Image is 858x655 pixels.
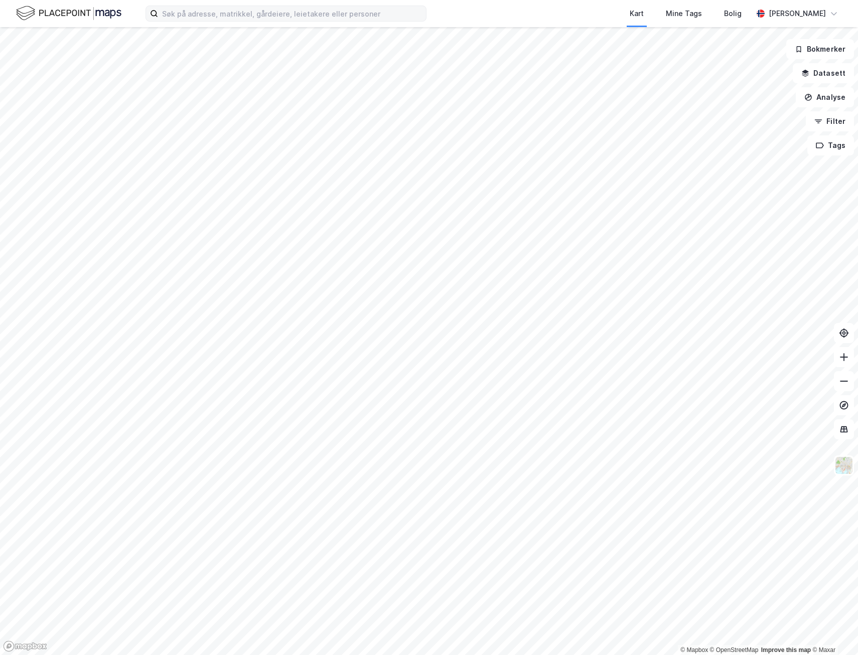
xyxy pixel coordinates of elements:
[16,5,121,22] img: logo.f888ab2527a4732fd821a326f86c7f29.svg
[793,63,854,83] button: Datasett
[680,646,708,653] a: Mapbox
[806,111,854,131] button: Filter
[724,8,742,20] div: Bolig
[786,39,854,59] button: Bokmerker
[3,640,47,652] a: Mapbox homepage
[630,8,644,20] div: Kart
[769,8,826,20] div: [PERSON_NAME]
[666,8,702,20] div: Mine Tags
[808,607,858,655] iframe: Chat Widget
[710,646,759,653] a: OpenStreetMap
[796,87,854,107] button: Analyse
[807,135,854,155] button: Tags
[158,6,426,21] input: Søk på adresse, matrikkel, gårdeiere, leietakere eller personer
[834,456,853,475] img: Z
[761,646,811,653] a: Improve this map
